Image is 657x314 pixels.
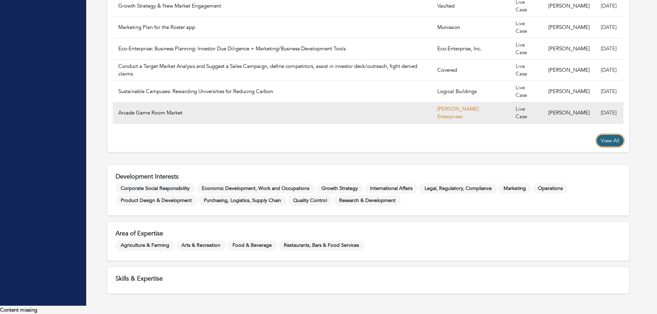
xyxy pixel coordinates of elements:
span: Restaurants, Bars & Food Services [278,240,364,251]
span: Quality Control [288,195,332,206]
td: [DATE] [595,81,624,102]
a: [PERSON_NAME] [548,2,590,9]
h5: Area of Expertise [116,230,621,237]
td: Live Case [510,38,543,59]
a: Eco-Enterprise: Business Planning: Investor Due Diligence + Marketing/Business Development Tools [118,45,346,52]
span: Purchasing, Logistics, Supply Chain [199,195,287,206]
a: Covered [437,67,457,73]
td: [DATE] [595,102,624,123]
td: Live Case [510,59,543,81]
span: Food & Beverage [227,240,277,251]
a: [PERSON_NAME] [548,24,590,31]
a: Marketing Plan for the Roster app [118,24,195,31]
td: Live Case [510,102,543,123]
a: Vaulted [437,2,455,9]
a: Eco-Enterprise, Inc. [437,45,481,52]
span: Economic Development, Work and Occupations [197,183,315,194]
a: [PERSON_NAME] [548,45,590,52]
h5: Development Interests [116,173,621,181]
a: Munission [437,24,460,31]
span: Research & Development [334,195,401,206]
span: International Affairs [365,183,418,194]
a: View All [597,135,624,147]
a: Arcade Game Room Market [118,109,182,116]
span: Arts & Recreation [176,240,226,251]
a: [PERSON_NAME] [548,67,590,73]
h5: Skills & Expertise [116,275,621,283]
a: Conduct a Target Market Analysis and Suggest a Sales Campaign, define competitors, assist in inve... [118,63,417,78]
td: Live Case [510,81,543,102]
a: [PERSON_NAME] [548,88,590,95]
a: Logical Buildings [437,88,477,95]
a: Sustainable Campuses: Rewarding Universities for Reducing Carbon [118,88,273,95]
a: Growth Strategy & New Market Engagement [118,2,221,9]
a: [PERSON_NAME] Enterprises [437,105,479,120]
span: Product Design & Development [116,195,197,206]
td: [DATE] [595,38,624,59]
span: Agriculture & Farming [116,240,175,251]
td: [DATE] [595,59,624,81]
span: Corporate Social Responsibility [116,183,195,194]
span: Legal, Regulatory, Compliance [419,183,497,194]
td: Live Case [510,17,543,38]
a: [PERSON_NAME] [548,109,590,116]
span: Marketing [498,183,531,194]
span: Operations [533,183,568,194]
span: Growth Strategy [316,183,364,194]
td: [DATE] [595,17,624,38]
